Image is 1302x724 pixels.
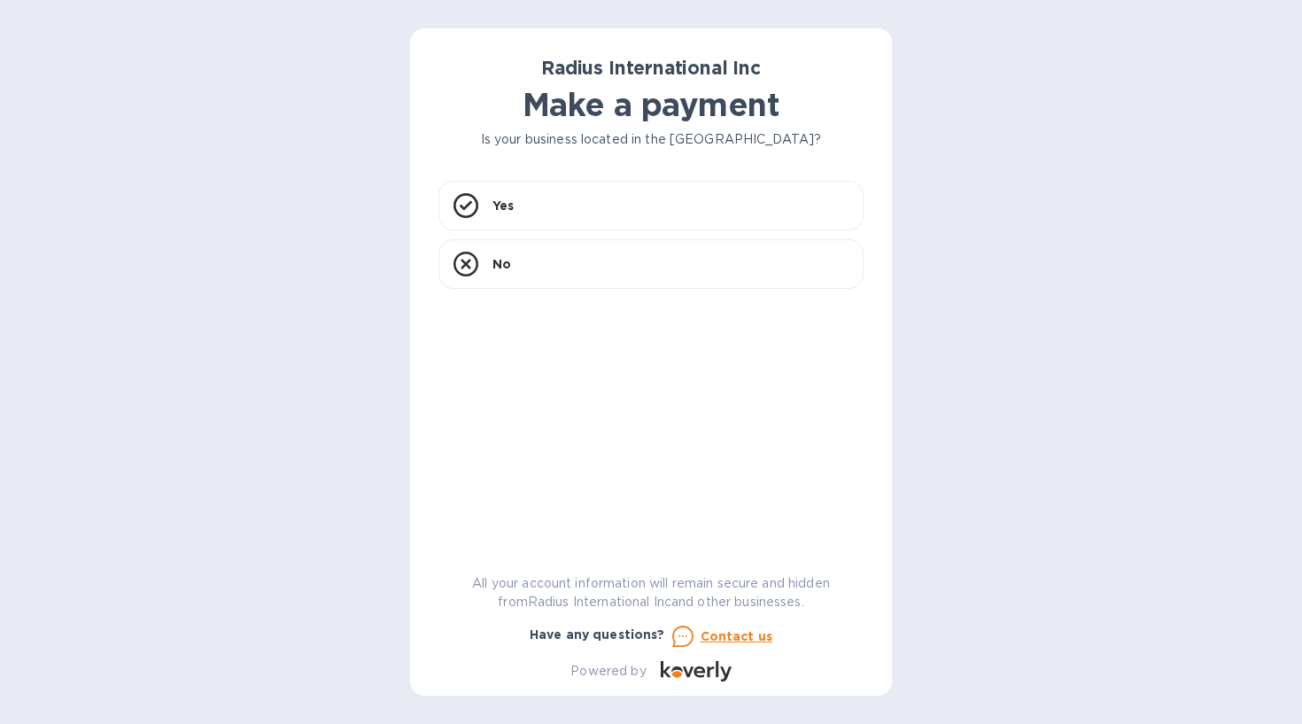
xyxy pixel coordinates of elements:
p: Yes [492,197,514,214]
h1: Make a payment [438,86,864,123]
p: Is your business located in the [GEOGRAPHIC_DATA]? [438,130,864,149]
b: Radius International Inc [541,57,761,79]
p: Powered by [570,662,646,681]
p: No [492,255,511,273]
p: All your account information will remain secure and hidden from Radius International Inc and othe... [438,574,864,611]
u: Contact us [701,629,773,643]
b: Have any questions? [530,627,665,642]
